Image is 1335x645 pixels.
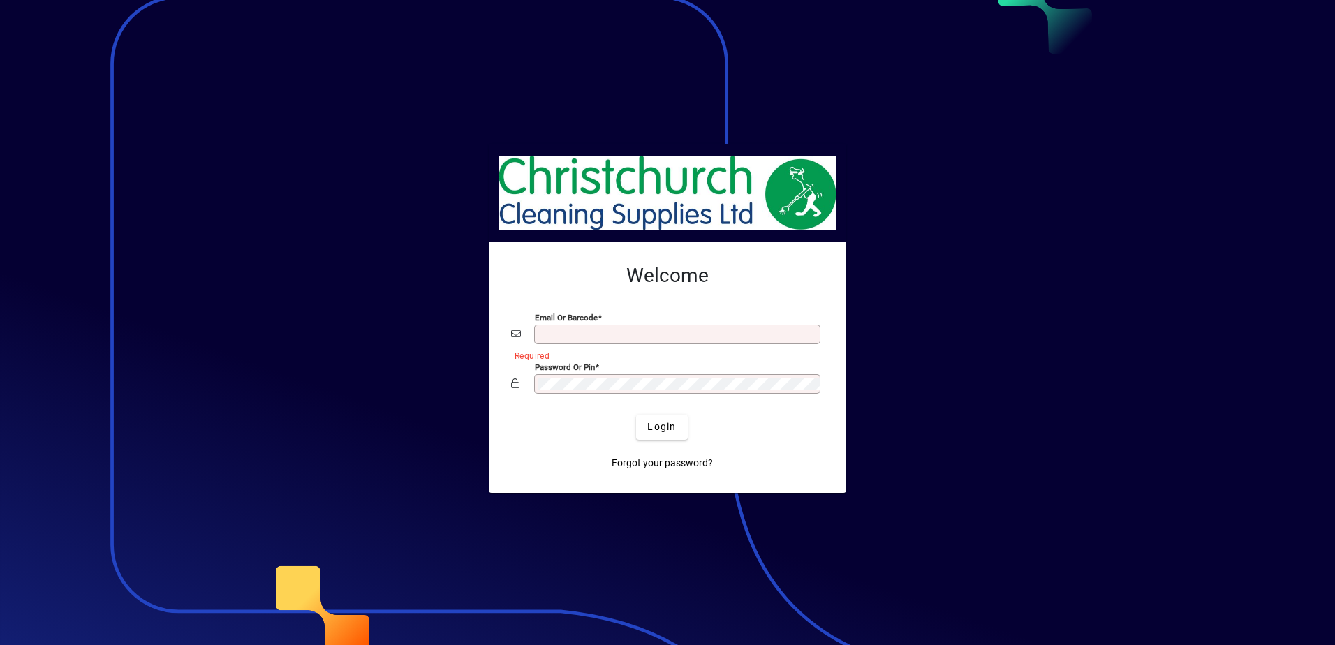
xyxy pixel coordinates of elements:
[515,348,813,362] mat-error: Required
[612,456,713,470] span: Forgot your password?
[606,451,718,476] a: Forgot your password?
[535,312,598,322] mat-label: Email or Barcode
[647,420,676,434] span: Login
[535,362,595,371] mat-label: Password or Pin
[636,415,687,440] button: Login
[511,264,824,288] h2: Welcome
